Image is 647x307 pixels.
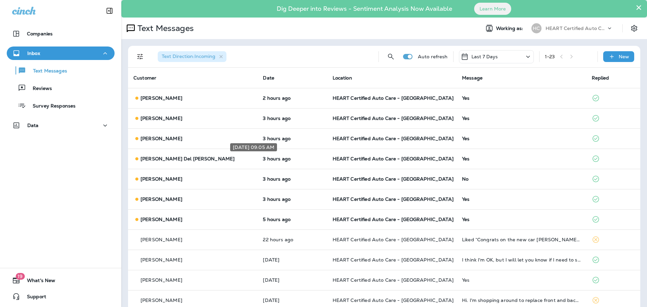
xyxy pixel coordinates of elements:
[230,143,277,151] div: [DATE] 09:05 AM
[158,51,226,62] div: Text Direction:Incoming
[462,257,581,263] div: I think I'm OK, but I will let you know if I need to send a vehicle in thanks
[100,4,119,18] button: Collapse Sidebar
[462,116,581,121] div: Yes
[7,119,115,132] button: Data
[141,95,182,101] p: [PERSON_NAME]
[27,123,39,128] p: Data
[333,196,454,202] span: HEART Certified Auto Care - [GEOGRAPHIC_DATA]
[263,75,274,81] span: Date
[27,51,40,56] p: Inbox
[263,257,321,263] p: Sep 24, 2025 11:19 AM
[496,26,525,31] span: Working as:
[7,47,115,60] button: Inbox
[462,156,581,161] div: Yes
[545,54,555,59] div: 1 - 23
[462,176,581,182] div: No
[462,217,581,222] div: Yes
[26,103,75,110] p: Survey Responses
[141,136,182,141] p: [PERSON_NAME]
[263,237,321,242] p: Sep 24, 2025 02:05 PM
[141,217,182,222] p: [PERSON_NAME]
[16,273,25,280] span: 19
[141,298,182,303] p: [PERSON_NAME]
[462,298,581,303] div: Hi. I'm shopping around to replace front and back brake pads/rotors for my 2016 BWM 328xi. Could ...
[333,216,454,222] span: HEART Certified Auto Care - [GEOGRAPHIC_DATA]
[462,95,581,101] div: Yes
[7,274,115,287] button: 19What's New
[592,75,609,81] span: Replied
[418,54,448,59] p: Auto refresh
[333,156,454,162] span: HEART Certified Auto Care - [GEOGRAPHIC_DATA]
[384,50,398,63] button: Search Messages
[162,53,215,59] span: Text Direction : Incoming
[474,3,511,15] button: Learn More
[462,237,581,242] div: Liked “Congrats on the new car Peter! Do you want us to remove the 1998 BMW from your profile?”
[263,136,321,141] p: Sep 25, 2025 09:07 AM
[462,75,483,81] span: Message
[133,50,147,63] button: Filters
[263,196,321,202] p: Sep 25, 2025 09:04 AM
[7,63,115,78] button: Text Messages
[141,176,182,182] p: [PERSON_NAME]
[141,257,182,263] p: [PERSON_NAME]
[7,27,115,40] button: Companies
[141,196,182,202] p: [PERSON_NAME]
[257,8,472,10] p: Dig Deeper into Reviews - Sentiment Analysis Now Available
[462,277,581,283] div: Yes
[333,297,454,303] span: HEART Certified Auto Care - [GEOGRAPHIC_DATA]
[333,277,454,283] span: HEART Certified Auto Care - [GEOGRAPHIC_DATA]
[333,135,454,142] span: HEART Certified Auto Care - [GEOGRAPHIC_DATA]
[333,75,352,81] span: Location
[263,217,321,222] p: Sep 25, 2025 07:22 AM
[263,298,321,303] p: Sep 24, 2025 11:03 AM
[333,176,454,182] span: HEART Certified Auto Care - [GEOGRAPHIC_DATA]
[20,278,55,286] span: What's New
[531,23,542,33] div: HC
[133,75,156,81] span: Customer
[263,156,321,161] p: Sep 25, 2025 09:05 AM
[471,54,498,59] p: Last 7 Days
[27,31,53,36] p: Companies
[7,81,115,95] button: Reviews
[135,23,194,33] p: Text Messages
[333,237,454,243] span: HEART Certified Auto Care - [GEOGRAPHIC_DATA]
[462,196,581,202] div: Yes
[636,2,642,13] button: Close
[333,115,454,121] span: HEART Certified Auto Care - [GEOGRAPHIC_DATA]
[619,54,629,59] p: New
[628,22,640,34] button: Settings
[7,290,115,303] button: Support
[333,257,454,263] span: HEART Certified Auto Care - [GEOGRAPHIC_DATA]
[263,277,321,283] p: Sep 24, 2025 11:10 AM
[333,95,454,101] span: HEART Certified Auto Care - [GEOGRAPHIC_DATA]
[26,86,52,92] p: Reviews
[462,136,581,141] div: Yes
[141,116,182,121] p: [PERSON_NAME]
[141,156,235,161] p: [PERSON_NAME] Del [PERSON_NAME]
[263,116,321,121] p: Sep 25, 2025 09:07 AM
[26,68,67,74] p: Text Messages
[141,237,182,242] p: [PERSON_NAME]
[7,98,115,113] button: Survey Responses
[263,95,321,101] p: Sep 25, 2025 09:44 AM
[263,176,321,182] p: Sep 25, 2025 09:05 AM
[546,26,606,31] p: HEART Certified Auto Care
[141,277,182,283] p: [PERSON_NAME]
[20,294,46,302] span: Support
